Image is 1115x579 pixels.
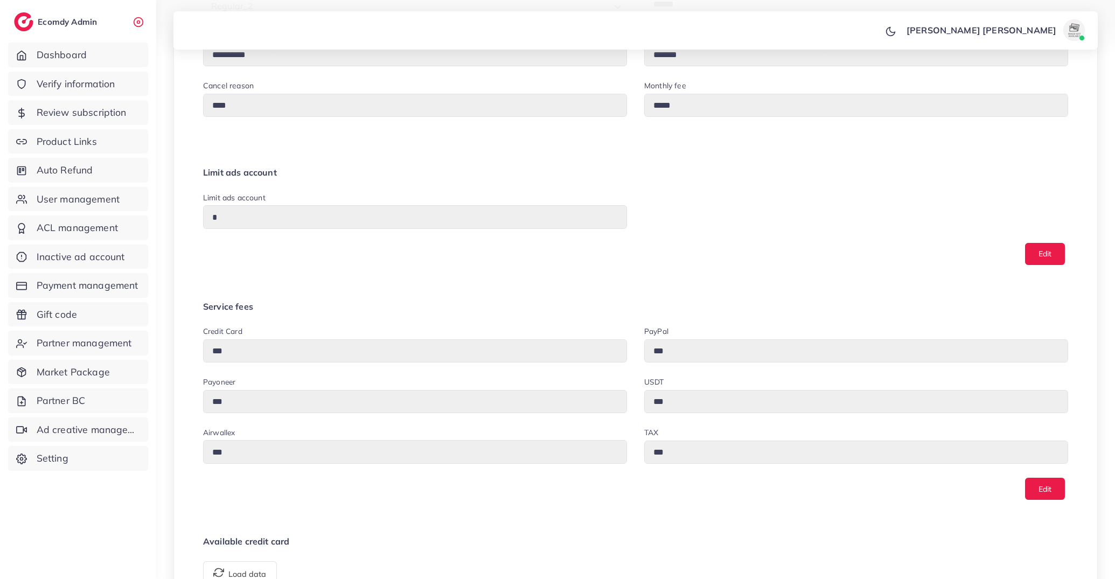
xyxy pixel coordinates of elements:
a: Setting [8,446,148,471]
a: ACL management [8,215,148,240]
a: Auto Refund [8,158,148,183]
span: Payment management [37,278,138,292]
a: Partner management [8,331,148,355]
a: Partner BC [8,388,148,413]
a: Inactive ad account [8,245,148,269]
label: USDT [644,376,664,387]
button: Edit [1025,243,1065,265]
span: Partner management [37,336,132,350]
a: Product Links [8,129,148,154]
a: Review subscription [8,100,148,125]
span: Setting [37,451,68,465]
a: logoEcomdy Admin [14,12,100,31]
span: Ad creative management [37,423,140,437]
span: Review subscription [37,106,127,120]
img: avatar [1063,19,1085,41]
label: Cancel reason [203,80,254,91]
span: ACL management [37,221,118,235]
label: Limit ads account [203,192,266,203]
h2: Ecomdy Admin [38,17,100,27]
a: User management [8,187,148,212]
span: Market Package [37,365,110,379]
a: Gift code [8,302,148,327]
a: Verify information [8,72,148,96]
span: Auto Refund [37,163,93,177]
img: logo [14,12,33,31]
a: [PERSON_NAME] [PERSON_NAME]avatar [901,19,1089,41]
label: Credit card [203,326,242,337]
span: Load data [213,567,266,578]
span: Gift code [37,308,77,322]
label: PayPal [644,326,668,337]
a: Dashboard [8,43,148,67]
span: Product Links [37,135,97,149]
span: Inactive ad account [37,250,125,264]
span: Partner BC [37,394,86,408]
h4: Limit ads account [203,168,1068,178]
h4: Service fees [203,302,1068,312]
a: Market Package [8,360,148,385]
button: Edit [1025,478,1065,500]
a: Payment management [8,273,148,298]
label: Payoneer [203,376,235,387]
a: Ad creative management [8,417,148,442]
p: [PERSON_NAME] [PERSON_NAME] [907,24,1056,37]
span: Dashboard [37,48,87,62]
label: Monthly fee [644,80,686,91]
h4: Available credit card [203,536,1068,547]
label: TAX [644,427,658,438]
label: Airwallex [203,427,235,438]
span: Verify information [37,77,115,91]
span: User management [37,192,120,206]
